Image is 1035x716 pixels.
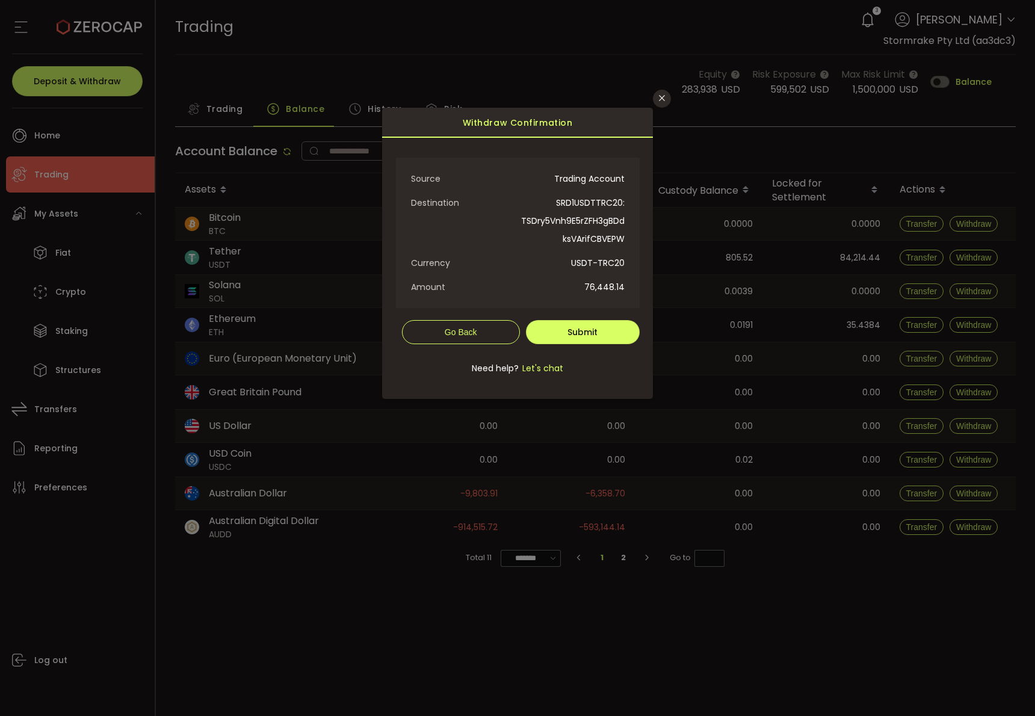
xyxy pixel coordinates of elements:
span: Submit [567,326,598,338]
span: SRD1USDTTRC20: TSDry5Vnh9E5rZFH3gBDdksVArifCBVEPW [517,194,625,248]
span: Need help? [472,362,519,374]
span: Trading Account [517,170,625,188]
span: Amount [411,278,518,296]
span: Let's chat [519,362,563,374]
div: dialog [382,108,653,399]
button: Go Back [402,320,520,344]
span: Go Back [445,327,477,337]
button: Submit [526,320,640,344]
span: Source [411,170,518,188]
span: 76,448.14 [517,278,625,296]
div: Withdraw Confirmation [382,108,653,138]
span: Currency [411,254,518,272]
span: Destination [411,194,518,212]
span: USDT-TRC20 [517,254,625,272]
iframe: Chat Widget [975,658,1035,716]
